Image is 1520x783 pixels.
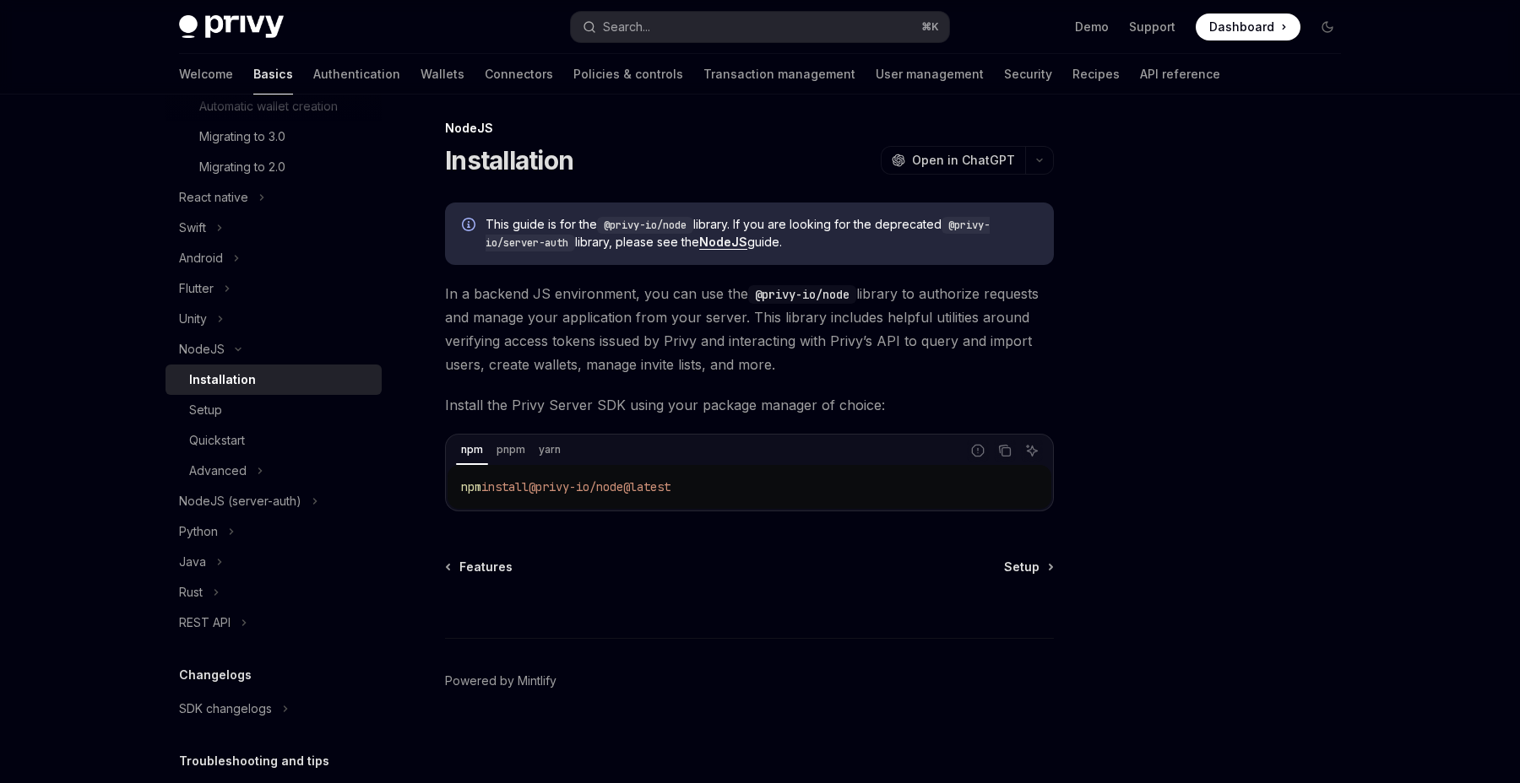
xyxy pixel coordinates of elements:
svg: Info [462,218,479,235]
a: Setup [1004,559,1052,575]
a: Transaction management [703,54,855,94]
button: Toggle NodeJS (server-auth) section [166,486,382,516]
span: Install the Privy Server SDK using your package manager of choice: [445,393,1054,417]
span: Setup [1004,559,1040,575]
button: Toggle NodeJS section [166,334,382,364]
div: Migrating to 3.0 [199,127,285,147]
a: Features [447,559,513,575]
div: Rust [179,582,203,602]
a: User management [876,54,984,94]
a: Authentication [313,54,400,94]
div: Search... [603,17,650,37]
span: Dashboard [1209,19,1274,35]
code: @privy-io/node [597,217,693,234]
span: ⌘ K [921,20,939,34]
div: NodeJS (server-auth) [179,491,301,511]
span: In a backend JS environment, you can use the library to authorize requests and manage your applic... [445,282,1054,376]
button: Toggle REST API section [166,607,382,638]
a: Wallets [421,54,464,94]
a: Recipes [1072,54,1120,94]
div: Advanced [189,461,247,481]
button: Open search [571,12,949,42]
a: Quickstart [166,425,382,456]
div: npm [456,440,488,460]
a: Migrating to 3.0 [166,121,382,152]
div: Setup [189,400,222,420]
div: Installation [189,370,256,390]
span: Features [459,559,513,575]
h5: Changelogs [179,665,252,685]
button: Toggle Rust section [166,577,382,607]
img: dark logo [179,15,284,39]
a: API reference [1140,54,1220,94]
button: Ask AI [1021,440,1043,462]
button: Toggle Unity section [166,304,382,334]
span: Open in ChatGPT [912,152,1015,169]
a: Policies & controls [573,54,683,94]
button: Toggle dark mode [1314,13,1341,40]
button: Report incorrect code [967,440,989,462]
div: REST API [179,613,231,633]
div: NodeJS [445,120,1054,137]
h5: Troubleshooting and tips [179,751,329,771]
a: Welcome [179,54,233,94]
div: Swift [179,218,206,238]
a: Support [1129,19,1175,35]
code: @privy-io/server-auth [486,217,990,251]
h1: Installation [445,145,573,175]
a: Installation [166,364,382,395]
div: Migrating to 2.0 [199,157,285,177]
button: Toggle Swift section [166,213,382,243]
button: Toggle Android section [166,243,382,273]
a: Powered by Mintlify [445,672,556,689]
a: Setup [166,395,382,425]
button: Toggle SDK changelogs section [166,694,382,724]
a: Connectors [485,54,553,94]
div: Python [179,521,218,542]
div: Java [179,552,206,572]
div: Flutter [179,278,214,299]
button: Toggle Flutter section [166,273,382,304]
button: Toggle Python section [166,516,382,547]
div: pnpm [491,440,530,460]
button: Open in ChatGPT [881,146,1025,175]
span: This guide is for the library. If you are looking for the deprecated library, please see the guide. [486,216,1037,251]
button: Toggle React native section [166,182,382,213]
div: SDK changelogs [179,699,272,719]
a: Demo [1075,19,1109,35]
span: npm [461,479,481,494]
button: Toggle Advanced section [166,456,382,486]
div: NodeJS [179,339,225,359]
a: Dashboard [1196,13,1300,40]
a: Migrating to 2.0 [166,152,382,182]
code: @privy-io/node [748,285,856,304]
div: Android [179,248,223,268]
a: Security [1004,54,1052,94]
a: Basics [253,54,293,94]
a: NodeJS [699,235,747,250]
div: Unity [179,309,207,329]
span: install [481,479,529,494]
span: @privy-io/node@latest [529,479,670,494]
div: React native [179,187,248,208]
button: Copy the contents from the code block [994,440,1016,462]
div: yarn [534,440,566,460]
button: Toggle Java section [166,547,382,577]
div: Quickstart [189,430,245,451]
